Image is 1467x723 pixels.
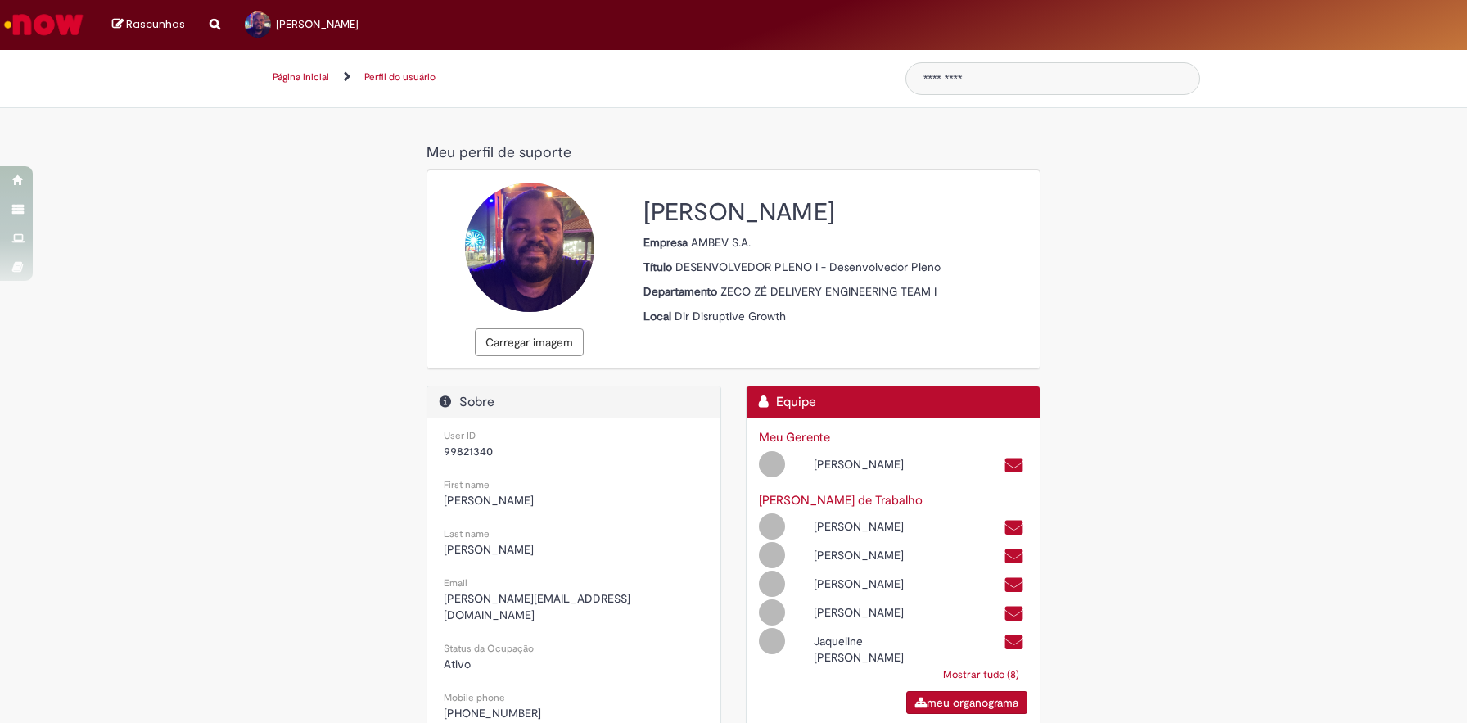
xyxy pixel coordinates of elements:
strong: Departamento [643,284,720,299]
span: Dir Disruptive Growth [675,309,786,323]
small: User ID [444,429,476,442]
ul: Trilhas de página [267,62,881,93]
a: Enviar um e-mail para ANTONIO.MENDES@AB-inbev.com [1004,518,1024,537]
small: Email [444,576,467,590]
div: [PERSON_NAME] [801,604,966,621]
div: [PERSON_NAME] [801,547,966,563]
span: [PERSON_NAME][EMAIL_ADDRESS][DOMAIN_NAME] [444,591,630,622]
div: [PERSON_NAME] [801,518,966,535]
div: Open Profile: Antonio Alberto Almeida Mendes [747,511,967,540]
small: Last name [444,527,490,540]
small: First name [444,478,490,491]
span: DESENVOLVEDOR PLENO I - Desenvolvedor Pleno [675,260,941,274]
h2: [PERSON_NAME] [643,199,1027,226]
button: Carregar imagem [475,328,584,356]
small: Mobile phone [444,691,505,704]
a: Enviar um e-mail para Camila.Conte@ab-inbev.com [1004,547,1024,566]
span: [PERSON_NAME] [276,17,359,31]
strong: Local [643,309,675,323]
a: Enviar um e-mail para JAQUELINE.NUNES@AB-inbev.com [1004,633,1024,652]
strong: Título [643,260,675,274]
h2: Equipe [759,395,1027,410]
span: [PERSON_NAME] [444,493,534,508]
span: Ativo [444,657,471,671]
span: Meu perfil de suporte [427,143,571,162]
a: Enviar um e-mail para Isabella.Gomes@ab-inbev.com [1004,456,1024,475]
div: Open Profile: Celso Takashi Morita [747,568,967,597]
h3: Meu Gerente [759,431,1027,445]
small: Status da Ocupação [444,642,534,655]
a: Mostrar tudo (8) [935,660,1027,689]
div: Open Profile: Gabriel Garcia Pimentel Mendonca [747,597,967,626]
div: Jaqueline [PERSON_NAME] [801,633,966,666]
a: meu organograma [906,691,1027,714]
a: Página inicial [273,70,329,84]
h2: Sobre [440,395,708,410]
a: Rascunhos [112,17,185,33]
span: ZECO ZÉ DELIVERY ENGINEERING TEAM I [720,284,937,299]
div: Open Profile: Camila Souza Conte da Silva [747,540,967,568]
a: Enviar um e-mail para GABRIEL.MENDONCA@AB-inbev.com [1004,604,1024,623]
div: [PERSON_NAME] [801,456,966,472]
a: Enviar um e-mail para Celso.Morita@ab-inbev.com [1004,576,1024,594]
div: Open Profile: Jaqueline Constantino Nunes [747,626,967,666]
strong: Empresa [643,235,691,250]
span: Rascunhos [126,16,185,32]
div: Open Profile: Isabella Paciullo Gomes [747,449,967,477]
span: [PERSON_NAME] [444,542,534,557]
img: ServiceNow [2,8,86,41]
span: [PHONE_NUMBER] [444,706,541,721]
a: Perfil do usuário [364,70,436,84]
h3: [PERSON_NAME] de Trabalho [759,494,1027,508]
span: 99821340 [444,444,493,459]
span: AMBEV S.A. [691,235,751,250]
div: [PERSON_NAME] [801,576,966,592]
